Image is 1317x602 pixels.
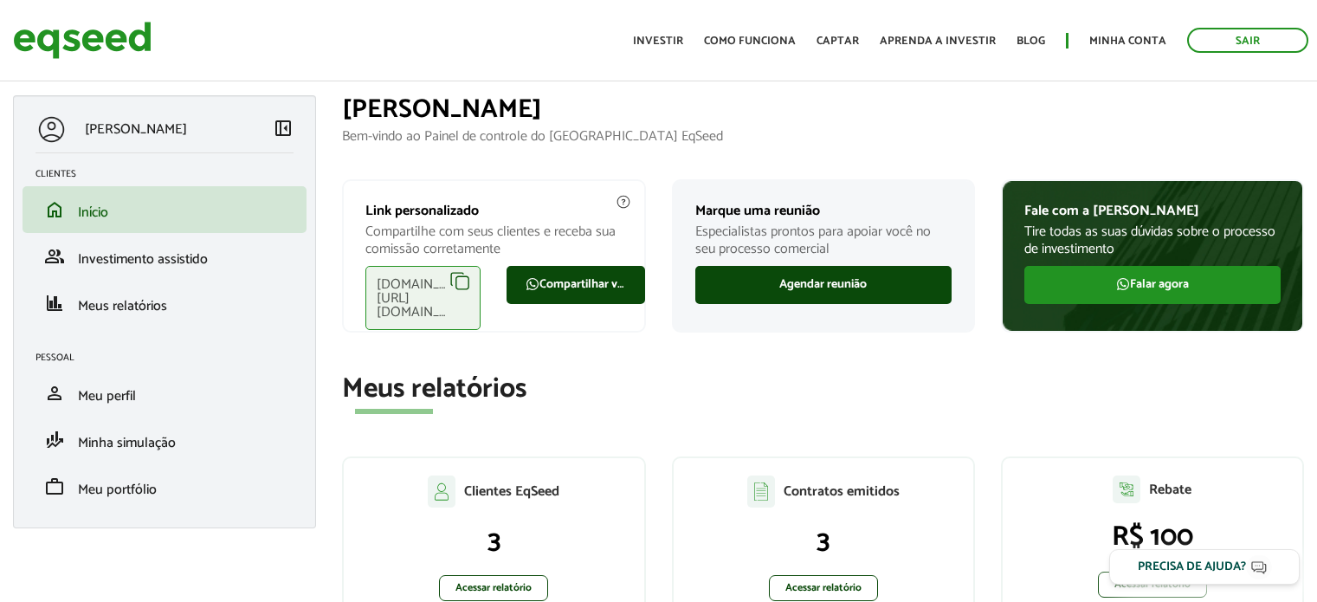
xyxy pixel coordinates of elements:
span: work [44,476,65,497]
span: finance [44,293,65,314]
a: groupInvestimento assistido [36,246,294,267]
span: home [44,199,65,220]
a: Acessar relatório [769,575,878,601]
a: Compartilhar via WhatsApp [507,266,645,304]
span: Início [78,201,108,224]
img: agent-contratos.svg [747,476,775,508]
a: personMeu perfil [36,383,294,404]
p: [PERSON_NAME] [85,121,187,138]
a: Captar [817,36,859,47]
img: FaWhatsapp.svg [1116,277,1130,291]
img: agent-clientes.svg [428,476,455,507]
li: Início [23,186,307,233]
span: Minha simulação [78,431,176,455]
p: Contratos emitidos [784,483,900,500]
p: Tire todas as suas dúvidas sobre o processo de investimento [1024,223,1281,256]
a: Investir [633,36,683,47]
img: FaWhatsapp.svg [526,277,539,291]
a: Acessar relatório [439,575,548,601]
a: Como funciona [704,36,796,47]
span: Investimento assistido [78,248,208,271]
span: left_panel_close [273,118,294,139]
p: Compartilhe com seus clientes e receba sua comissão corretamente [365,223,622,256]
a: Aprenda a investir [880,36,996,47]
a: finance_modeMinha simulação [36,430,294,450]
a: financeMeus relatórios [36,293,294,314]
p: Fale com a [PERSON_NAME] [1024,203,1281,219]
p: Bem-vindo ao Painel de controle do [GEOGRAPHIC_DATA] EqSeed [342,128,1304,145]
li: Meus relatórios [23,280,307,327]
img: EqSeed [13,17,152,63]
a: homeInício [36,199,294,220]
a: Sair [1187,28,1308,53]
p: Especialistas prontos para apoiar você no seu processo comercial [695,223,952,256]
p: R$ 100 [1020,521,1285,553]
h2: Clientes [36,169,307,179]
span: person [44,383,65,404]
p: Rebate [1149,482,1191,498]
a: Blog [1017,36,1045,47]
div: [DOMAIN_NAME][URL][DOMAIN_NAME] [365,266,481,330]
img: agent-meulink-info2.svg [616,194,631,210]
a: Colapsar menu [273,118,294,142]
span: finance_mode [44,430,65,450]
a: Falar agora [1024,266,1281,304]
li: Meu perfil [23,370,307,417]
p: 3 [361,525,626,558]
a: workMeu portfólio [36,476,294,497]
img: agent-relatorio.svg [1113,476,1140,503]
h2: Pessoal [36,353,307,363]
li: Meu portfólio [23,463,307,510]
a: Acessar relatório [1098,572,1207,598]
span: Meu perfil [78,385,136,408]
li: Investimento assistido [23,233,307,280]
a: Minha conta [1089,36,1166,47]
h1: [PERSON_NAME] [342,95,1304,124]
a: Agendar reunião [695,266,952,304]
span: Meu portfólio [78,478,157,502]
p: 3 [691,525,956,558]
span: group [44,246,65,267]
p: Marque uma reunião [695,203,952,219]
li: Minha simulação [23,417,307,463]
span: Meus relatórios [78,295,167,318]
p: Clientes EqSeed [464,483,559,500]
h2: Meus relatórios [342,374,1304,405]
p: Link personalizado [365,203,622,219]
